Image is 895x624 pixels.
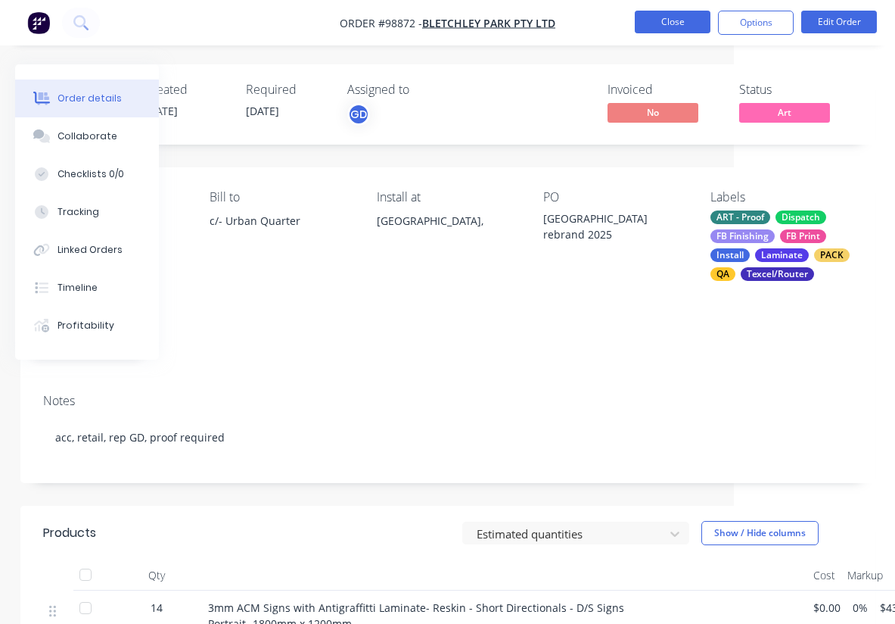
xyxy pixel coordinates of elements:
[15,269,159,307] button: Timeline
[701,521,819,545] button: Show / Hide columns
[111,560,202,591] div: Qty
[710,248,750,262] div: Install
[210,211,352,259] div: c/- Urban Quarter
[246,83,329,97] div: Required
[210,211,352,232] div: c/- Urban Quarter
[739,103,830,126] button: Art
[43,414,853,460] div: acc, retail, rep GD, proof required
[741,267,814,281] div: Texcel/Router
[801,11,877,33] button: Edit Order
[853,600,868,616] span: 0%
[347,83,499,97] div: Assigned to
[151,600,163,616] span: 14
[57,92,122,105] div: Order details
[739,103,830,122] span: Art
[27,11,50,34] img: Factory
[43,394,853,408] div: Notes
[15,117,159,155] button: Collaborate
[814,248,850,262] div: PACK
[710,229,775,243] div: FB Finishing
[43,524,96,542] div: Products
[57,243,123,257] div: Linked Orders
[422,16,555,30] a: Bletchley Park Pty Ltd
[246,104,279,118] span: [DATE]
[57,129,117,143] div: Collaborate
[813,600,841,616] span: $0.00
[57,281,98,295] div: Timeline
[15,231,159,269] button: Linked Orders
[710,190,853,204] div: Labels
[543,211,685,242] div: [GEOGRAPHIC_DATA] rebrand 2025
[807,560,841,591] div: Cost
[635,11,710,33] button: Close
[210,190,352,204] div: Bill to
[145,83,228,97] div: Created
[780,229,826,243] div: FB Print
[15,193,159,231] button: Tracking
[710,211,770,224] div: ART - Proof
[608,103,698,122] span: No
[57,205,99,219] div: Tracking
[57,167,124,181] div: Checklists 0/0
[841,560,889,591] div: Markup
[710,267,735,281] div: QA
[340,16,422,30] span: Order #98872 -
[15,80,159,117] button: Order details
[15,307,159,345] button: Profitability
[347,103,370,126] button: GD
[739,83,853,97] div: Status
[543,190,685,204] div: PO
[377,190,519,204] div: Install at
[775,211,826,224] div: Dispatch
[377,211,519,232] div: [GEOGRAPHIC_DATA],
[755,248,809,262] div: Laminate
[718,11,794,35] button: Options
[608,83,721,97] div: Invoiced
[57,319,114,332] div: Profitability
[377,211,519,259] div: [GEOGRAPHIC_DATA],
[15,155,159,193] button: Checklists 0/0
